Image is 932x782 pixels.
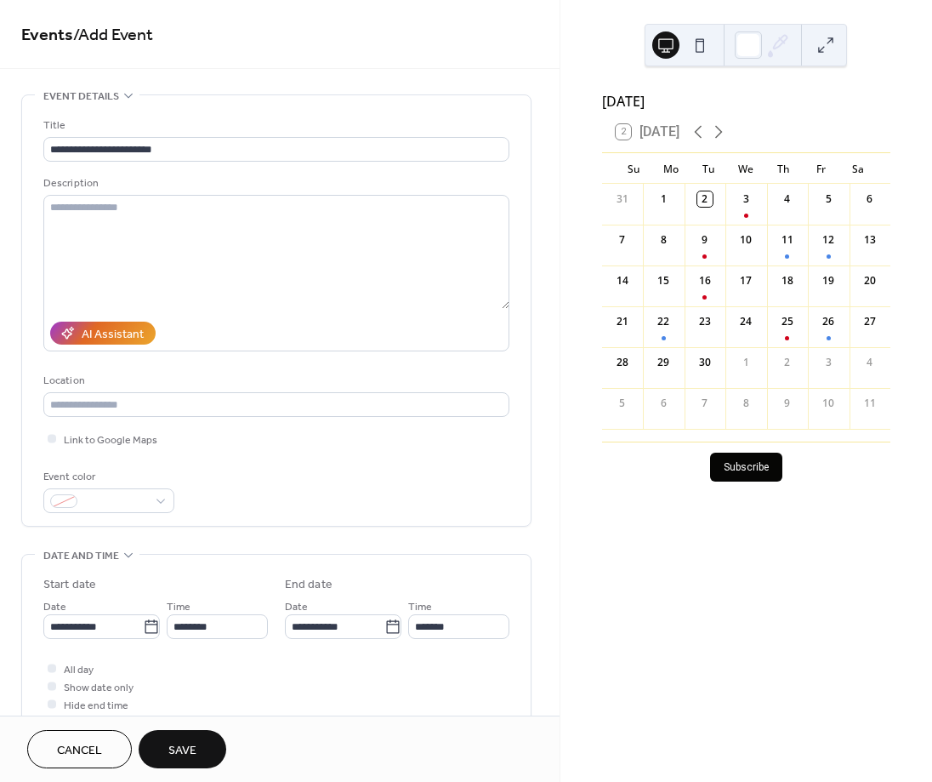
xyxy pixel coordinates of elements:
div: 8 [738,396,753,411]
div: 6 [862,191,878,207]
span: Time [167,598,190,616]
div: 2 [697,191,713,207]
div: 9 [697,232,713,248]
div: 4 [780,191,795,207]
button: Save [139,730,226,768]
div: Fr [802,153,839,184]
span: / Add Event [73,19,153,52]
button: Cancel [27,730,132,768]
div: Sa [839,153,877,184]
div: 11 [862,396,878,411]
div: We [727,153,764,184]
div: 29 [656,355,671,370]
div: 1 [738,355,753,370]
div: 5 [821,191,836,207]
div: [DATE] [602,91,890,111]
div: 23 [697,314,713,329]
span: Show date only [64,679,134,697]
div: Tu [690,153,727,184]
div: 8 [656,232,671,248]
div: 14 [615,273,630,288]
div: 12 [821,232,836,248]
div: 25 [780,314,795,329]
div: 26 [821,314,836,329]
span: Date and time [43,547,119,565]
div: 18 [780,273,795,288]
div: 22 [656,314,671,329]
div: Title [43,117,506,134]
div: 30 [697,355,713,370]
div: 20 [862,273,878,288]
div: 7 [697,396,713,411]
div: 2 [780,355,795,370]
div: 6 [656,396,671,411]
span: Link to Google Maps [64,431,157,449]
button: AI Assistant [50,322,156,345]
div: 9 [780,396,795,411]
div: Mo [653,153,690,184]
div: 15 [656,273,671,288]
div: 11 [780,232,795,248]
div: 21 [615,314,630,329]
span: Date [285,598,308,616]
div: 4 [862,355,878,370]
div: End date [285,576,332,594]
span: All day [64,661,94,679]
div: AI Assistant [82,326,144,344]
div: 7 [615,232,630,248]
div: Description [43,174,506,192]
div: 3 [738,191,753,207]
span: Event details [43,88,119,106]
a: Events [21,19,73,52]
span: Cancel [57,742,102,760]
div: 27 [862,314,878,329]
div: 19 [821,273,836,288]
span: Hide end time [64,697,128,715]
div: 5 [615,396,630,411]
div: 10 [738,232,753,248]
div: 31 [615,191,630,207]
div: 10 [821,396,836,411]
span: Time [408,598,432,616]
div: Su [616,153,653,184]
span: Save [168,742,196,760]
div: Event color [43,468,171,486]
div: 3 [821,355,836,370]
div: 1 [656,191,671,207]
div: 16 [697,273,713,288]
div: 13 [862,232,878,248]
button: Subscribe [710,453,782,482]
div: Start date [43,576,96,594]
div: Location [43,372,506,390]
div: 28 [615,355,630,370]
div: 24 [738,314,753,329]
span: Date [43,598,66,616]
div: 17 [738,273,753,288]
div: Th [764,153,802,184]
